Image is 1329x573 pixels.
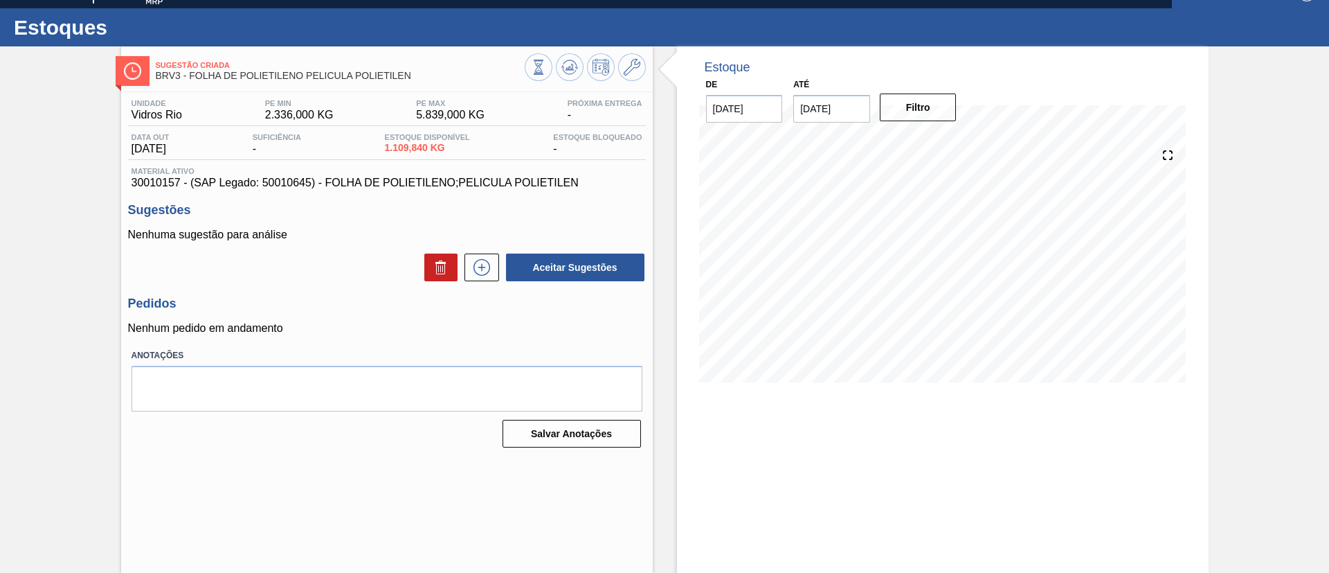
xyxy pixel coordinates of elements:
span: 2.336,000 KG [265,109,334,121]
span: Unidade [132,99,183,107]
span: Data out [132,133,170,141]
label: Anotações [132,346,642,366]
h3: Pedidos [128,297,646,311]
p: Nenhum pedido em andamento [128,322,646,335]
span: 5.839,000 KG [416,109,485,121]
span: PE MAX [416,99,485,107]
button: Atualizar Gráfico [556,53,584,81]
span: Sugestão Criada [156,61,525,69]
label: Até [793,80,809,89]
button: Programar Estoque [587,53,615,81]
h3: Sugestões [128,203,646,218]
div: - [550,133,645,155]
label: De [706,80,718,89]
span: [DATE] [132,143,170,155]
img: Ícone [124,62,141,80]
button: Salvar Anotações [503,420,641,448]
span: Estoque Disponível [385,133,470,141]
div: Excluir Sugestões [417,254,458,281]
div: Aceitar Sugestões [499,252,646,283]
input: dd/mm/yyyy [793,95,870,123]
span: 30010157 - (SAP Legado: 50010645) - FOLHA DE POLIETILENO;PELICULA POLIETILEN [132,177,642,189]
span: PE MIN [265,99,334,107]
h1: Estoques [14,19,260,35]
button: Filtro [880,94,957,121]
span: Próxima Entrega [568,99,642,107]
div: - [564,99,646,121]
input: dd/mm/yyyy [706,95,783,123]
button: Aceitar Sugestões [506,254,644,281]
div: Estoque [705,60,750,75]
p: Nenhuma sugestão para análise [128,229,646,241]
button: Visão Geral dos Estoques [525,53,552,81]
div: Nova sugestão [458,254,499,281]
button: Ir ao Master Data / Geral [618,53,646,81]
span: Vidros Rio [132,109,183,121]
span: 1.109,840 KG [385,143,470,153]
span: Estoque Bloqueado [553,133,642,141]
div: - [249,133,305,155]
span: BRV3 - FOLHA DE POLIETILENO PELICULA POLIETILEN [156,71,525,81]
span: Material ativo [132,167,642,175]
span: Suficiência [253,133,301,141]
